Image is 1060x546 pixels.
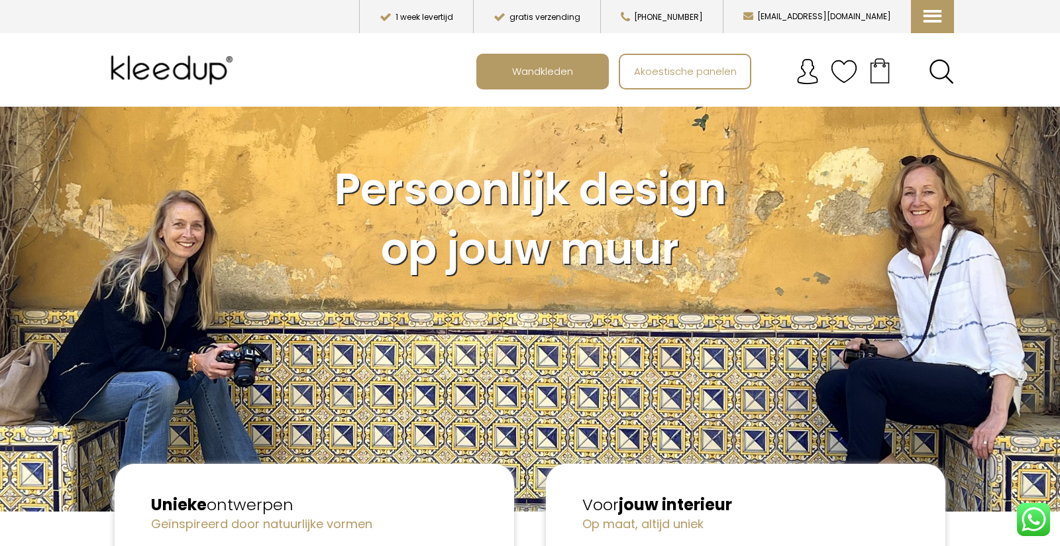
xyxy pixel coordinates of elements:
a: Search [929,59,954,84]
nav: Main menu [476,54,964,89]
h4: Geïnspireerd door natuurlijke vormen [151,516,478,532]
img: verlanglijstje.svg [831,58,857,85]
a: Akoestische panelen [620,55,750,88]
img: account.svg [794,58,821,85]
img: Kleedup [106,44,242,97]
span: Wandkleden [505,58,580,83]
span: op jouw muur [381,219,679,279]
span: Akoestische panelen [627,58,744,83]
a: Your cart [857,54,902,87]
a: Wandkleden [478,55,608,88]
h4: Op maat, altijd uniek [582,516,909,532]
span: Persoonlijk design [335,159,726,219]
